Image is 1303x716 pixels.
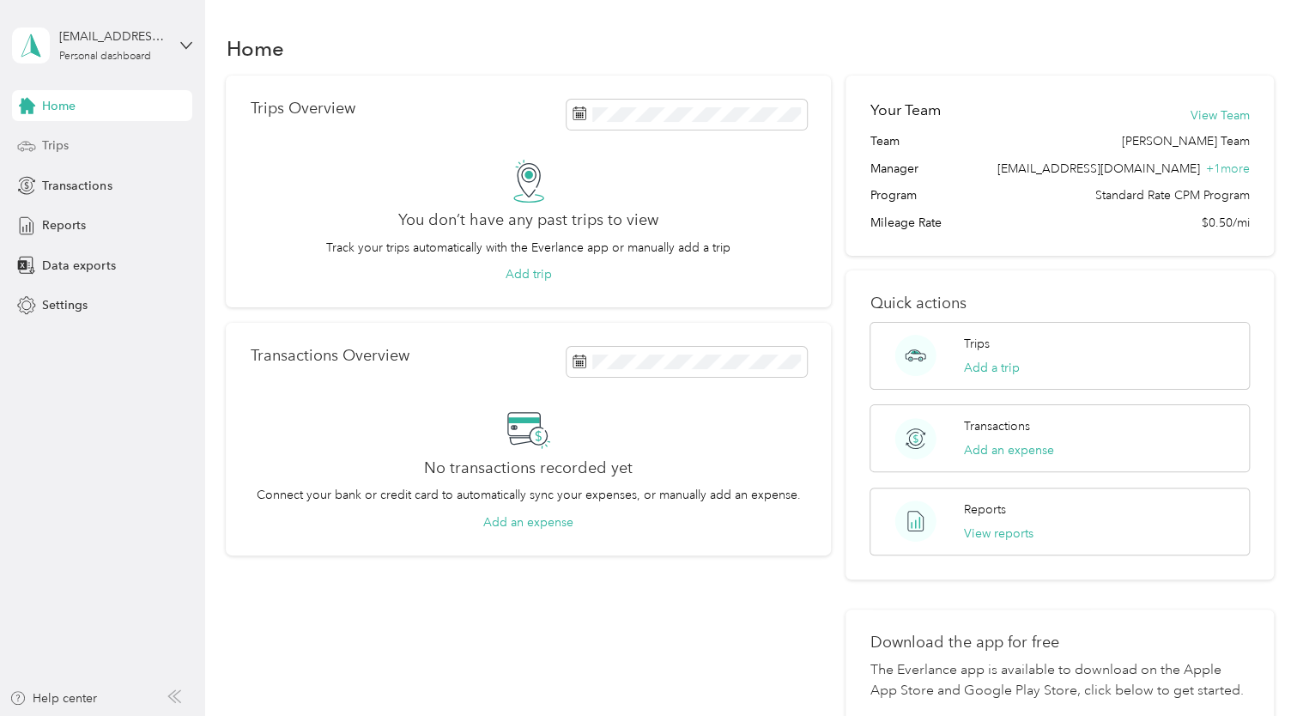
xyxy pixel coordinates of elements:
[870,186,916,204] span: Program
[59,27,167,46] div: [EMAIL_ADDRESS][DOMAIN_NAME]
[870,294,1249,312] p: Quick actions
[42,177,112,195] span: Transactions
[964,335,990,353] p: Trips
[483,513,573,531] button: Add an expense
[250,100,355,118] p: Trips Overview
[1202,214,1250,232] span: $0.50/mi
[1206,161,1250,176] span: + 1 more
[964,417,1030,435] p: Transactions
[870,660,1249,701] p: The Everlance app is available to download on the Apple App Store and Google Play Store, click be...
[42,137,69,155] span: Trips
[424,459,633,477] h2: No transactions recorded yet
[1207,620,1303,716] iframe: Everlance-gr Chat Button Frame
[964,359,1020,377] button: Add a trip
[1095,186,1250,204] span: Standard Rate CPM Program
[326,239,730,257] p: Track your trips automatically with the Everlance app or manually add a trip
[42,97,76,115] span: Home
[257,486,801,504] p: Connect your bank or credit card to automatically sync your expenses, or manually add an expense.
[997,161,1200,176] span: [EMAIL_ADDRESS][DOMAIN_NAME]
[964,441,1054,459] button: Add an expense
[42,257,115,275] span: Data exports
[398,211,658,229] h2: You don’t have any past trips to view
[870,100,940,121] h2: Your Team
[42,216,86,234] span: Reports
[870,214,941,232] span: Mileage Rate
[964,525,1033,543] button: View reports
[9,689,97,707] button: Help center
[250,347,409,365] p: Transactions Overview
[42,296,88,314] span: Settings
[226,39,283,58] h1: Home
[59,52,151,62] div: Personal dashboard
[1122,132,1250,150] span: [PERSON_NAME] Team
[870,132,899,150] span: Team
[870,634,1249,652] p: Download the app for free
[1191,106,1250,124] button: View Team
[964,501,1006,519] p: Reports
[506,265,552,283] button: Add trip
[870,160,918,178] span: Manager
